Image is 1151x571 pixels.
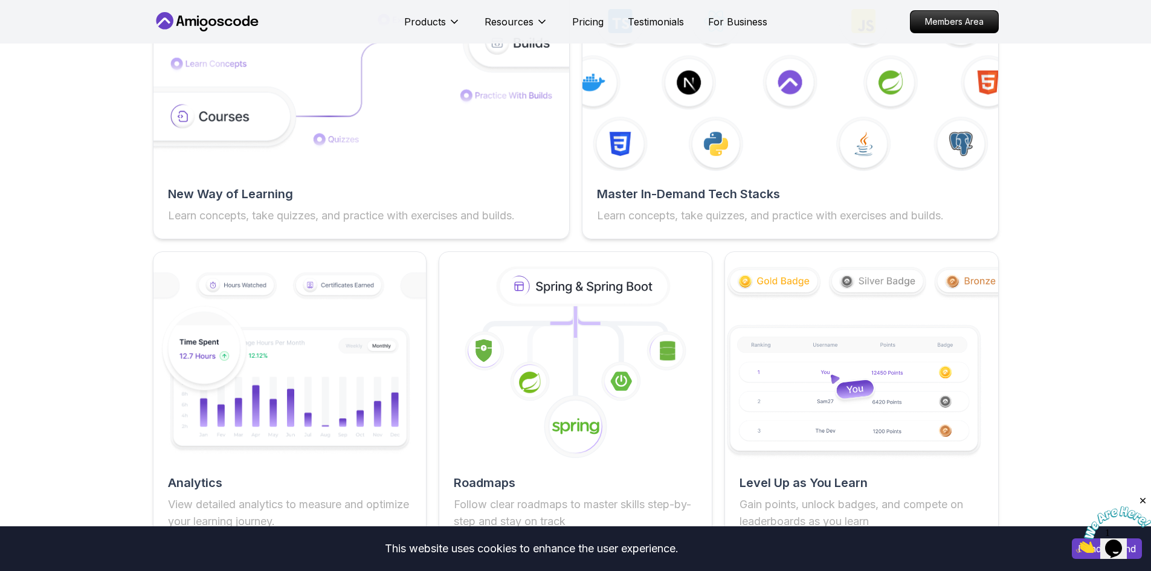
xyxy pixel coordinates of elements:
[1072,538,1142,559] button: Accept cookies
[168,496,411,530] p: View detailed analytics to measure and optimize your learning journey.
[168,207,555,224] p: Learn concepts, take quizzes, and practice with exercises and builds.
[725,266,998,459] img: features img
[9,535,1054,562] div: This website uses cookies to enhance the user experience.
[572,15,604,29] a: Pricing
[740,474,983,491] h2: Level Up as You Learn
[628,15,684,29] a: Testimonials
[485,15,548,39] button: Resources
[454,496,697,530] p: Follow clear roadmaps to master skills step-by-step and stay on track
[168,474,411,491] h2: Analytics
[153,272,426,454] img: features img
[740,496,983,530] p: Gain points, unlock badges, and compete on leaderboards as you learn
[404,15,446,29] p: Products
[168,185,555,202] h2: New Way of Learning
[404,15,460,39] button: Products
[1076,495,1151,553] iframe: chat widget
[910,10,999,33] a: Members Area
[708,15,767,29] a: For Business
[485,15,534,29] p: Resources
[454,474,697,491] h2: Roadmaps
[153,13,569,152] img: features img
[597,207,984,224] p: Learn concepts, take quizzes, and practice with exercises and builds.
[597,185,984,202] h2: Master In-Demand Tech Stacks
[911,11,998,33] p: Members Area
[5,5,10,15] span: 1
